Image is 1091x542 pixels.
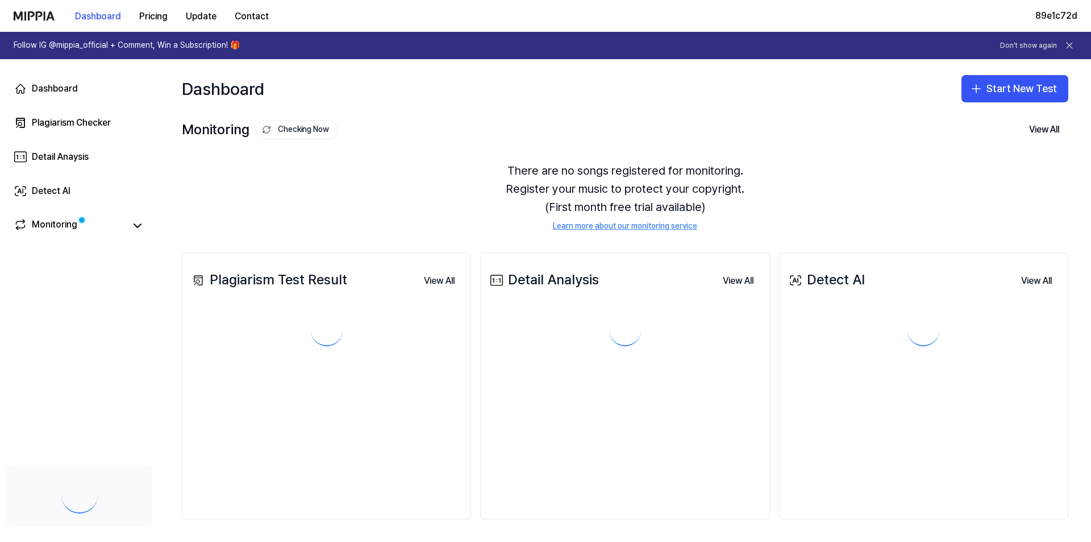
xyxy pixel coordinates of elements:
button: View All [714,270,763,292]
div: Detail Analysis [488,269,599,291]
img: logo [14,11,55,20]
div: Dashboard [182,71,264,107]
button: 89e1c72d [1035,9,1077,23]
a: Update [177,1,226,32]
a: Dashboard [7,75,152,102]
a: Detect AI [7,177,152,205]
div: Plagiarism Checker [32,116,111,130]
div: Detect AI [32,184,70,198]
button: Don't show again [1000,41,1057,51]
button: Update [177,5,226,28]
button: View All [1020,118,1068,141]
a: View All [415,268,464,292]
button: Pricing [130,5,177,28]
div: There are no songs registered for monitoring. Register your music to protect your copyright. (Fir... [182,148,1068,246]
h1: Follow IG @mippia_official + Comment, Win a Subscription! 🎁 [14,40,240,51]
div: Plagiarism Test Result [189,269,347,291]
div: Monitoring [32,218,77,234]
a: Monitoring [14,218,125,234]
div: Monitoring [182,119,338,140]
div: Detect AI [786,269,865,291]
button: View All [415,270,464,292]
a: Detail Anaysis [7,143,152,171]
a: View All [1012,268,1061,292]
a: Plagiarism Checker [7,109,152,136]
a: Learn more about our monitoring service [553,221,697,232]
a: View All [714,268,763,292]
div: Dashboard [32,82,78,96]
button: Contact [226,5,278,28]
button: View All [1012,270,1061,292]
button: Start New Test [961,75,1068,102]
button: Dashboard [66,5,130,28]
button: Checking Now [256,120,338,139]
div: Detail Anaysis [32,150,89,164]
